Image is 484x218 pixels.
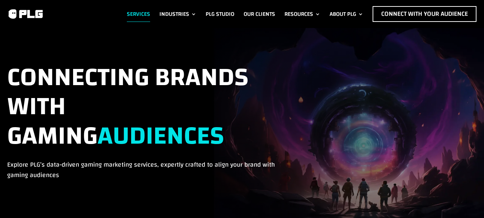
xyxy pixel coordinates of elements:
h1: CONNECTING BRANDS WITH GAMING [7,63,279,159]
a: Connect with Your Audience [373,6,476,22]
iframe: Chat Widget [448,184,484,218]
a: Industries [159,6,196,22]
a: About PLG [330,6,363,22]
a: Resources [284,6,320,22]
a: Our Clients [244,6,275,22]
strong: AUDIENCES [97,112,224,159]
a: PLG Studio [206,6,234,22]
a: Services [127,6,150,22]
div: Explore PLG’s data-driven gaming marketing services, expertly crafted to align your brand with ga... [7,63,279,181]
